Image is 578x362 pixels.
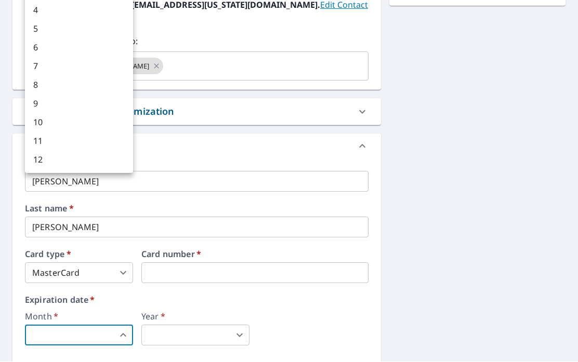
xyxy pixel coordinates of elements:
li: 4 [25,1,133,20]
li: 9 [25,95,133,113]
li: 5 [25,20,133,38]
li: 10 [25,113,133,132]
li: 12 [25,151,133,169]
li: 6 [25,38,133,57]
li: 8 [25,76,133,95]
li: 11 [25,132,133,151]
li: 7 [25,57,133,76]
